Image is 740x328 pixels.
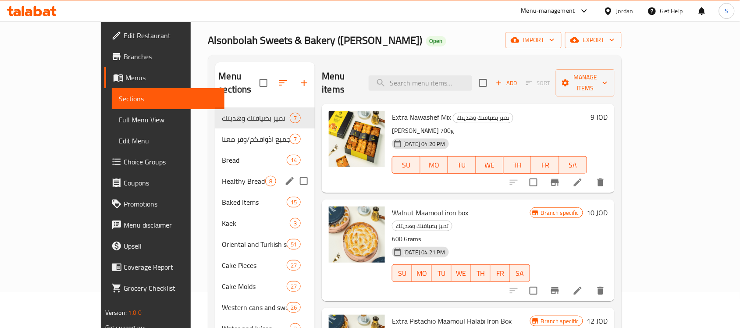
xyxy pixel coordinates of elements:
span: S [725,6,729,16]
span: تميز بضيافتك وهديتك [392,221,452,231]
a: Choice Groups [104,151,224,172]
a: Upsell [104,235,224,257]
div: Open [426,36,446,46]
h2: Menu items [322,70,358,96]
div: تميز بضيافتك وهديتك [222,113,290,123]
div: items [265,176,276,186]
span: FR [535,159,555,171]
a: Full Menu View [112,109,224,130]
span: Walnut Maamoul iron box [392,206,468,219]
a: Edit Restaurant [104,25,224,46]
button: edit [283,175,296,188]
button: Branch-specific-item [544,172,566,193]
div: items [287,260,301,271]
div: items [287,155,301,165]
span: Bread [222,155,287,165]
span: SA [514,267,527,280]
a: Coupons [104,172,224,193]
div: Cake Pieces [222,260,287,271]
div: Jordan [616,6,633,16]
span: 15 [287,198,300,207]
span: TH [475,267,487,280]
span: 7 [290,135,300,143]
span: Branch specific [537,209,583,217]
span: TU [452,159,472,171]
div: Cake Pieces27 [215,255,315,276]
span: Sort sections [273,72,294,93]
button: MO [412,264,432,282]
button: export [565,32,622,48]
div: items [290,113,301,123]
div: items [290,218,301,228]
span: Western cans and sweets [222,302,287,313]
button: delete [590,172,611,193]
span: Oriental and Turkish sweets [222,239,287,250]
span: 3 [290,219,300,228]
span: TH [507,159,528,171]
div: items [287,281,301,292]
button: TU [432,264,452,282]
div: Cake Molds27 [215,276,315,297]
span: Cake Molds [222,281,287,292]
button: TU [448,156,476,174]
span: Promotions [124,199,217,209]
span: Select to update [524,173,543,192]
span: [DATE] 04:20 PM [400,140,448,148]
button: Branch-specific-item [544,280,566,301]
button: WE [452,264,471,282]
button: SU [392,156,420,174]
div: items [290,134,301,144]
a: Grocery Checklist [104,278,224,299]
span: Baked Items [222,197,287,207]
span: Kaek [222,218,290,228]
button: SU [392,264,412,282]
img: Walnut Maamoul iron box [329,207,385,263]
span: SA [563,159,583,171]
span: Grocery Checklist [124,283,217,293]
span: import [512,35,555,46]
span: Coupons [124,178,217,188]
div: items [287,302,301,313]
span: SU [396,159,416,171]
button: FR [491,264,510,282]
h6: 9 JOD [591,111,608,123]
a: Sections [112,88,224,109]
a: Promotions [104,193,224,214]
button: TH [471,264,491,282]
div: بكجات تلبي جميع اذواقكم/وفر معنا7 [215,128,315,150]
a: Edit menu item [573,177,583,188]
span: SU [396,267,409,280]
span: Select section first [520,76,556,90]
span: Branch specific [537,317,583,325]
span: 1.0.0 [128,307,142,318]
span: 8 [266,177,276,185]
p: [PERSON_NAME] 700g [392,125,587,136]
span: Choice Groups [124,157,217,167]
span: 27 [287,261,300,270]
span: Menu disclaimer [124,220,217,230]
span: Alsonbolah Sweets & Bakery ([PERSON_NAME]) [208,30,423,50]
span: Version: [105,307,127,318]
span: Upsell [124,241,217,251]
a: Coverage Report [104,257,224,278]
span: Select all sections [254,74,273,92]
span: 27 [287,282,300,291]
span: Edit Menu [119,135,217,146]
span: تميز بضيافتك وهديتك [453,113,513,123]
span: 26 [287,303,300,312]
button: WE [476,156,504,174]
a: Edit menu item [573,285,583,296]
span: 14 [287,156,300,164]
span: Sections [119,93,217,104]
button: SA [559,156,587,174]
span: Add item [492,76,520,90]
div: items [287,239,301,250]
h2: Menu sections [219,70,260,96]
span: Healthy Bread [222,176,266,186]
span: WE [480,159,500,171]
div: تميز بضيافتك وهديتك [392,221,452,231]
